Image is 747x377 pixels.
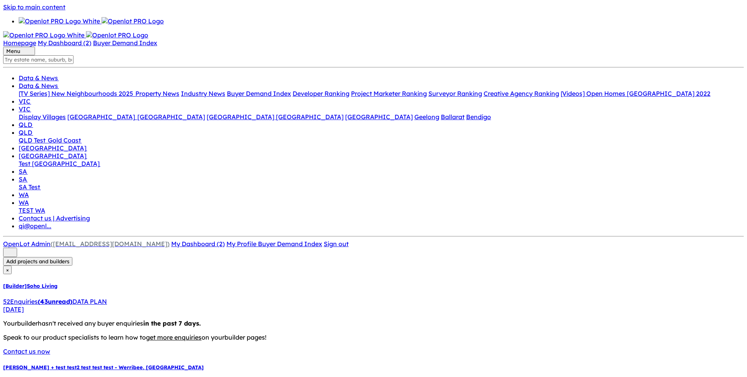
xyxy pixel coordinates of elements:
[226,240,256,248] span: My Profile
[19,222,51,230] a: qi@openl...
[19,129,33,136] a: QLD
[48,136,82,144] a: Gold Coast
[19,152,87,160] a: [GEOGRAPHIC_DATA]
[137,113,205,121] a: [GEOGRAPHIC_DATA]
[38,298,72,305] strong: ( unread)
[19,90,135,97] a: [TV Series] New Neighbourhoods 2025
[19,214,90,222] a: Contact us | Advertising
[51,240,170,248] span: ([EMAIL_ADDRESS][DOMAIN_NAME])
[3,240,170,248] a: OpenLot Admin([EMAIL_ADDRESS][DOMAIN_NAME])
[19,113,66,121] a: Display Villages
[3,283,744,289] h5: [Builder] Soho Living
[3,47,35,55] button: Toggle navigation
[3,333,744,341] p: Speak to our product specialists to learn how to on your builder pages !
[19,199,29,206] a: WA
[414,113,439,121] a: Geelong
[19,121,33,129] a: QLD
[181,90,225,97] a: Industry News
[428,90,482,97] a: Surveyor Ranking
[324,240,349,248] a: Sign out
[3,319,744,327] p: Your builder hasn't received any buyer enquiries
[345,113,413,121] a: [GEOGRAPHIC_DATA]
[40,298,48,305] span: 43
[19,97,31,105] a: VIC
[3,257,72,266] button: Add projects and builders
[19,144,87,152] a: [GEOGRAPHIC_DATA]
[171,240,225,248] a: My Dashboard (2)
[3,266,12,274] button: Close
[293,90,349,97] a: Developer Ranking
[226,240,258,248] a: My Profile
[67,113,137,121] a: [GEOGRAPHIC_DATA]
[135,90,179,97] a: Property News
[102,17,164,25] img: Openlot PRO Logo
[72,298,107,305] span: DATA PLAN
[351,90,427,97] a: Project Marketer Ranking
[3,305,24,313] span: [DATE]
[466,113,491,121] a: Bendigo
[38,39,91,47] a: My Dashboard (2)
[3,283,744,313] a: [Builder]Soho Living52Enquiries(43unread)DATA PLAN[DATE]
[3,55,74,64] input: Try estate name, suburb, builder or developer
[93,39,157,47] a: Buyer Demand Index
[86,31,148,39] img: Openlot PRO Logo
[19,74,59,82] a: Data & News
[207,113,344,121] a: [GEOGRAPHIC_DATA] [GEOGRAPHIC_DATA]
[561,90,710,97] a: [Videos] Open Homes [GEOGRAPHIC_DATA] 2022
[6,249,14,255] img: sort.svg
[3,31,84,39] img: Openlot PRO Logo White
[441,113,465,121] a: Ballarat
[143,319,201,327] b: in the past 7 days.
[258,240,322,248] a: Buyer Demand Index
[484,90,559,97] a: Creative Agency Ranking
[3,298,744,305] div: 52 Enquir ies
[3,3,65,11] a: Skip to main content
[19,82,59,90] a: Data & News
[19,167,28,175] a: SA
[3,347,50,355] a: Contact us now
[19,136,48,144] a: QLD Test
[146,333,202,341] u: get more enquiries
[19,17,100,25] img: Openlot PRO Logo White
[19,191,29,199] a: WA
[19,175,28,183] a: SA
[3,364,744,370] h5: [PERSON_NAME] + test test2 test test test - Werribee , [GEOGRAPHIC_DATA]
[3,39,36,47] a: Homepage
[227,90,291,97] a: Buyer Demand Index
[6,48,20,54] span: Menu
[19,183,41,191] a: SA Test
[6,267,9,273] span: ×
[19,160,100,167] a: Test [GEOGRAPHIC_DATA]
[19,206,45,214] a: TEST WA
[19,105,31,113] a: VIC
